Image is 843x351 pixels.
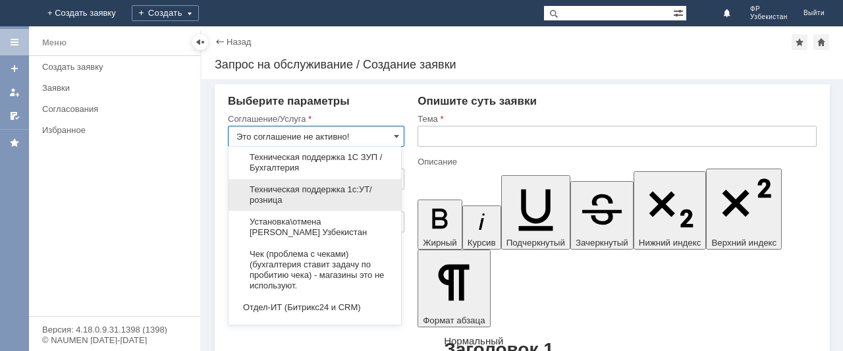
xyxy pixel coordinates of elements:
[37,78,198,98] a: Заявки
[42,35,67,51] div: Меню
[4,82,25,103] a: Мои заявки
[42,62,192,72] div: Создать заявку
[4,58,25,79] a: Создать заявку
[42,336,187,344] div: © NAUMEN [DATE]-[DATE]
[570,181,634,250] button: Зачеркнутый
[192,34,208,50] div: Скрыть меню
[418,95,537,107] span: Опишите суть заявки
[423,315,485,325] span: Формат абзаца
[634,171,707,250] button: Нижний индекс
[37,99,198,119] a: Согласования
[418,200,462,250] button: Жирный
[501,175,570,250] button: Подчеркнутый
[711,238,776,248] span: Верхний индекс
[42,83,192,93] div: Заявки
[750,13,788,21] span: Узбекистан
[750,5,788,13] span: ФР
[227,37,251,47] a: Назад
[236,217,393,238] span: Установка\отмена [PERSON_NAME] Узбекистан
[42,325,187,334] div: Версия: 4.18.0.9.31.1398 (1398)
[639,238,701,248] span: Нижний индекс
[706,169,782,250] button: Верхний индекс
[42,125,178,135] div: Избранное
[236,152,393,173] span: Техническая поддержка 1С ЗУП / Бухгалтерия
[444,335,503,346] a: Нормальный
[418,250,490,327] button: Формат абзаца
[37,57,198,77] a: Создать заявку
[228,115,402,123] div: Соглашение/Услуга
[792,34,807,50] div: Добавить в избранное
[813,34,829,50] div: Сделать домашней страницей
[468,238,496,248] span: Курсив
[42,104,192,114] div: Согласования
[4,105,25,126] a: Мои согласования
[576,238,628,248] span: Зачеркнутый
[215,58,830,71] div: Запрос на обслуживание / Создание заявки
[462,205,501,250] button: Курсив
[673,6,686,18] span: Расширенный поиск
[236,184,393,205] span: Техническая поддержка 1с:УТ/розница
[418,115,814,123] div: Тема
[228,95,350,107] span: Выберите параметры
[506,238,565,248] span: Подчеркнутый
[236,302,393,313] span: Отдел-ИТ (Битрикс24 и CRM)
[236,324,393,345] span: Обслуживание системы Битрикс24 и CRM
[236,249,393,291] span: Чек (проблема с чеками) (бухгалтерия ставит задачу по пробитию чека) - магазины это не используют.
[132,5,199,21] div: Создать
[418,157,814,166] div: Описание
[423,238,457,248] span: Жирный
